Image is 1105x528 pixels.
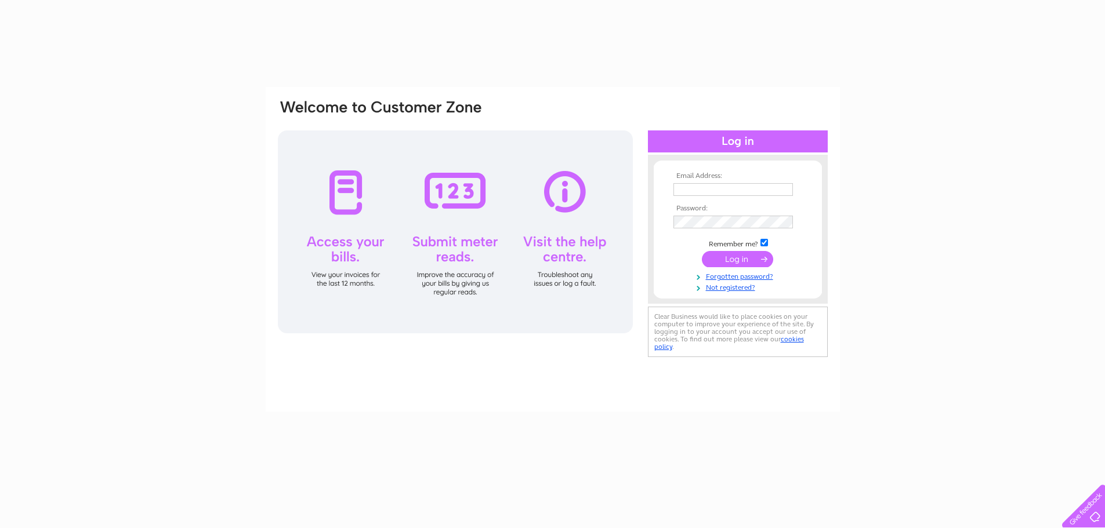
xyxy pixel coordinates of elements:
td: Remember me? [671,237,805,249]
th: Password: [671,205,805,213]
a: Forgotten password? [673,270,805,281]
div: Clear Business would like to place cookies on your computer to improve your experience of the sit... [648,307,828,357]
th: Email Address: [671,172,805,180]
a: Not registered? [673,281,805,292]
a: cookies policy [654,335,804,351]
input: Submit [702,251,773,267]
